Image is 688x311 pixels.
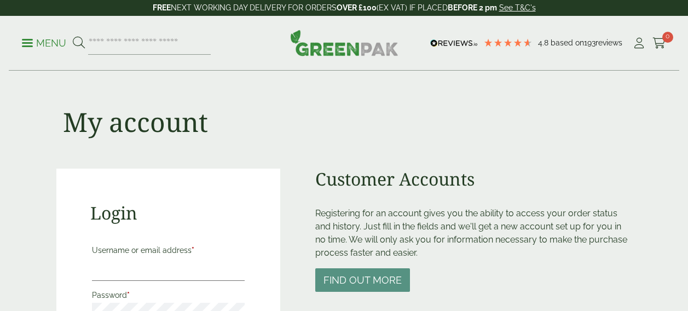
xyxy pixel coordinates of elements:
label: Password [92,287,245,303]
strong: FREE [153,3,171,12]
p: Registering for an account gives you the ability to access your order status and history. Just fi... [315,207,632,260]
i: My Account [632,38,646,49]
span: Based on [551,38,584,47]
span: 4.8 [538,38,551,47]
h2: Customer Accounts [315,169,632,189]
img: REVIEWS.io [430,39,478,47]
label: Username or email address [92,243,245,258]
a: Find out more [315,275,410,286]
p: Menu [22,37,66,50]
a: 0 [652,35,666,51]
a: Menu [22,37,66,48]
div: 4.8 Stars [483,38,533,48]
img: GreenPak Supplies [290,30,398,56]
button: Find out more [315,268,410,292]
span: reviews [596,38,622,47]
span: 0 [662,32,673,43]
h1: My account [63,106,208,138]
span: 193 [584,38,596,47]
strong: BEFORE 2 pm [448,3,497,12]
h2: Login [90,203,247,223]
i: Cart [652,38,666,49]
strong: OVER £100 [337,3,377,12]
a: See T&C's [499,3,536,12]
